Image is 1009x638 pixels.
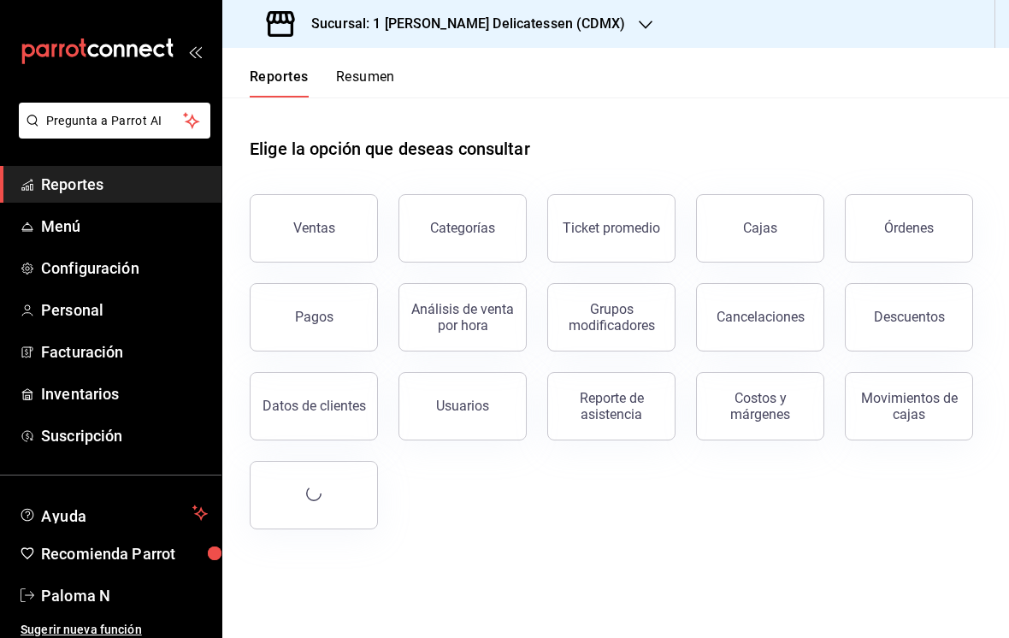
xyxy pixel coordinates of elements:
[884,220,934,236] div: Órdenes
[41,173,208,196] span: Reportes
[295,309,333,325] div: Pagos
[696,194,824,263] button: Cajas
[250,68,395,97] div: navigation tabs
[398,283,527,351] button: Análisis de venta por hora
[696,283,824,351] button: Cancelaciones
[41,382,208,405] span: Inventarios
[398,194,527,263] button: Categorías
[293,220,335,236] div: Ventas
[410,301,516,334] div: Análisis de venta por hora
[12,124,210,142] a: Pregunta a Parrot AI
[874,309,945,325] div: Descuentos
[547,194,676,263] button: Ticket promedio
[41,542,208,565] span: Recomienda Parrot
[41,584,208,607] span: Paloma N
[547,372,676,440] button: Reporte de asistencia
[41,340,208,363] span: Facturación
[696,372,824,440] button: Costos y márgenes
[250,283,378,351] button: Pagos
[436,398,489,414] div: Usuarios
[398,372,527,440] button: Usuarios
[41,298,208,322] span: Personal
[250,194,378,263] button: Ventas
[298,14,625,34] h3: Sucursal: 1 [PERSON_NAME] Delicatessen (CDMX)
[188,44,202,58] button: open_drawer_menu
[41,257,208,280] span: Configuración
[743,220,777,236] div: Cajas
[336,68,395,97] button: Resumen
[430,220,495,236] div: Categorías
[717,309,805,325] div: Cancelaciones
[41,503,186,523] span: Ayuda
[250,68,309,97] button: Reportes
[250,136,530,162] h1: Elige la opción que deseas consultar
[558,301,664,334] div: Grupos modificadores
[547,283,676,351] button: Grupos modificadores
[563,220,660,236] div: Ticket promedio
[41,424,208,447] span: Suscripción
[41,215,208,238] span: Menú
[19,103,210,139] button: Pregunta a Parrot AI
[707,390,813,422] div: Costos y márgenes
[263,398,366,414] div: Datos de clientes
[845,194,973,263] button: Órdenes
[558,390,664,422] div: Reporte de asistencia
[845,283,973,351] button: Descuentos
[845,372,973,440] button: Movimientos de cajas
[46,112,184,130] span: Pregunta a Parrot AI
[856,390,962,422] div: Movimientos de cajas
[250,372,378,440] button: Datos de clientes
